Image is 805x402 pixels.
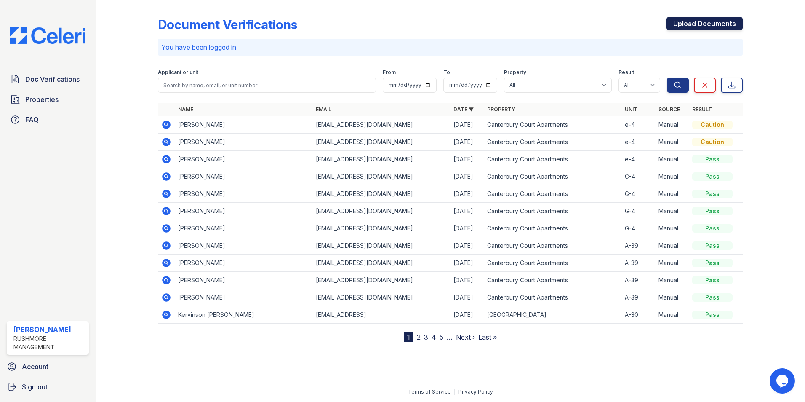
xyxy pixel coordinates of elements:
a: 3 [424,333,428,341]
td: Canterbury Court Apartments [484,203,621,220]
td: Canterbury Court Apartments [484,289,621,306]
a: Source [658,106,680,113]
td: A-39 [621,255,655,272]
label: Applicant or unit [158,69,198,76]
div: Pass [692,224,733,233]
label: Property [504,69,526,76]
td: [PERSON_NAME] [175,185,312,203]
div: Caution [692,138,733,146]
td: Manual [655,220,689,237]
td: Canterbury Court Apartments [484,255,621,272]
td: [EMAIL_ADDRESS][DOMAIN_NAME] [312,237,450,255]
td: [DATE] [450,255,484,272]
a: Unit [625,106,637,113]
a: Email [316,106,331,113]
td: [DATE] [450,272,484,289]
td: [DATE] [450,220,484,237]
td: e-4 [621,116,655,134]
label: From [383,69,396,76]
td: [DATE] [450,237,484,255]
td: [EMAIL_ADDRESS][DOMAIN_NAME] [312,220,450,237]
a: 4 [432,333,436,341]
td: [EMAIL_ADDRESS] [312,306,450,324]
td: [PERSON_NAME] [175,168,312,185]
div: Caution [692,121,733,129]
div: Pass [692,190,733,198]
span: Properties [25,94,59,105]
div: Pass [692,276,733,284]
td: Canterbury Court Apartments [484,220,621,237]
a: Next › [456,333,475,341]
td: [EMAIL_ADDRESS][DOMAIN_NAME] [312,185,450,203]
td: Manual [655,203,689,220]
td: G-4 [621,220,655,237]
a: Last » [478,333,497,341]
td: [PERSON_NAME] [175,134,312,151]
div: Rushmore Management [13,335,85,351]
td: Canterbury Court Apartments [484,151,621,168]
td: [DATE] [450,134,484,151]
td: Canterbury Court Apartments [484,116,621,134]
div: Pass [692,293,733,302]
td: [PERSON_NAME] [175,151,312,168]
td: [PERSON_NAME] [175,272,312,289]
td: [DATE] [450,116,484,134]
p: You have been logged in [161,42,739,52]
td: [DATE] [450,306,484,324]
td: Canterbury Court Apartments [484,272,621,289]
td: Canterbury Court Apartments [484,168,621,185]
a: Date ▼ [453,106,474,113]
a: Terms of Service [408,389,451,395]
td: A-39 [621,237,655,255]
span: Doc Verifications [25,74,80,84]
td: [EMAIL_ADDRESS][DOMAIN_NAME] [312,134,450,151]
a: Name [178,106,193,113]
div: Pass [692,207,733,215]
td: [EMAIL_ADDRESS][DOMAIN_NAME] [312,272,450,289]
div: Document Verifications [158,17,297,32]
input: Search by name, email, or unit number [158,78,376,93]
span: Account [22,362,48,372]
td: Manual [655,272,689,289]
div: Pass [692,155,733,163]
a: Properties [7,91,89,108]
div: | [454,389,456,395]
td: [DATE] [450,203,484,220]
div: Pass [692,172,733,181]
td: [PERSON_NAME] [175,116,312,134]
a: Upload Documents [666,17,743,30]
a: Doc Verifications [7,71,89,88]
td: [PERSON_NAME] [175,237,312,255]
td: [EMAIL_ADDRESS][DOMAIN_NAME] [312,116,450,134]
iframe: chat widget [770,368,797,394]
td: [DATE] [450,289,484,306]
a: 5 [440,333,443,341]
div: [PERSON_NAME] [13,324,85,335]
td: e-4 [621,151,655,168]
a: FAQ [7,111,89,128]
td: A-39 [621,272,655,289]
td: Manual [655,255,689,272]
td: Manual [655,185,689,203]
td: [GEOGRAPHIC_DATA] [484,306,621,324]
td: [EMAIL_ADDRESS][DOMAIN_NAME] [312,289,450,306]
td: Manual [655,134,689,151]
td: e-4 [621,134,655,151]
td: [DATE] [450,151,484,168]
td: [EMAIL_ADDRESS][DOMAIN_NAME] [312,168,450,185]
a: Account [3,358,92,375]
td: Manual [655,306,689,324]
td: [EMAIL_ADDRESS][DOMAIN_NAME] [312,151,450,168]
td: Manual [655,116,689,134]
label: Result [618,69,634,76]
div: Pass [692,311,733,319]
a: Property [487,106,515,113]
td: [EMAIL_ADDRESS][DOMAIN_NAME] [312,255,450,272]
label: To [443,69,450,76]
td: [PERSON_NAME] [175,203,312,220]
span: … [447,332,453,342]
td: A-30 [621,306,655,324]
div: Pass [692,241,733,250]
img: CE_Logo_Blue-a8612792a0a2168367f1c8372b55b34899dd931a85d93a1a3d3e32e68fde9ad4.png [3,27,92,44]
a: 2 [417,333,421,341]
